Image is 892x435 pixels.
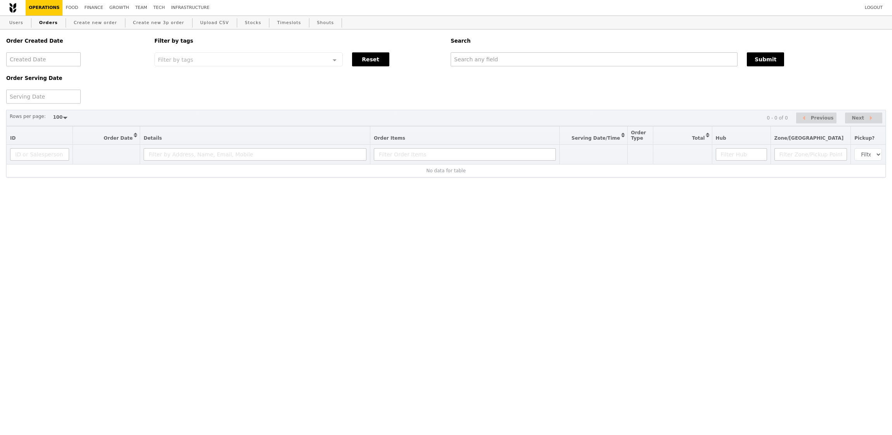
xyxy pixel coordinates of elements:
[130,16,187,30] a: Create new 3p order
[6,90,81,104] input: Serving Date
[144,135,162,141] span: Details
[811,113,834,123] span: Previous
[352,52,389,66] button: Reset
[6,16,26,30] a: Users
[242,16,264,30] a: Stocks
[158,56,193,63] span: Filter by tags
[10,148,69,161] input: ID or Salesperson name
[374,135,405,141] span: Order Items
[274,16,304,30] a: Timeslots
[716,135,726,141] span: Hub
[451,38,886,44] h5: Search
[9,3,16,13] img: Grain logo
[747,52,784,66] button: Submit
[314,16,337,30] a: Shouts
[451,52,738,66] input: Search any field
[154,38,441,44] h5: Filter by tags
[10,113,46,120] label: Rows per page:
[774,148,847,161] input: Filter Zone/Pickup Point
[845,113,882,124] button: Next
[10,168,882,173] div: No data for table
[144,148,366,161] input: Filter by Address, Name, Email, Mobile
[71,16,120,30] a: Create new order
[10,135,16,141] span: ID
[796,113,836,124] button: Previous
[6,75,145,81] h5: Order Serving Date
[774,135,844,141] span: Zone/[GEOGRAPHIC_DATA]
[6,38,145,44] h5: Order Created Date
[36,16,61,30] a: Orders
[852,113,864,123] span: Next
[374,148,556,161] input: Filter Order Items
[767,115,788,121] div: 0 - 0 of 0
[6,52,81,66] input: Created Date
[854,135,875,141] span: Pickup?
[716,148,767,161] input: Filter Hub
[631,130,646,141] span: Order Type
[197,16,232,30] a: Upload CSV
